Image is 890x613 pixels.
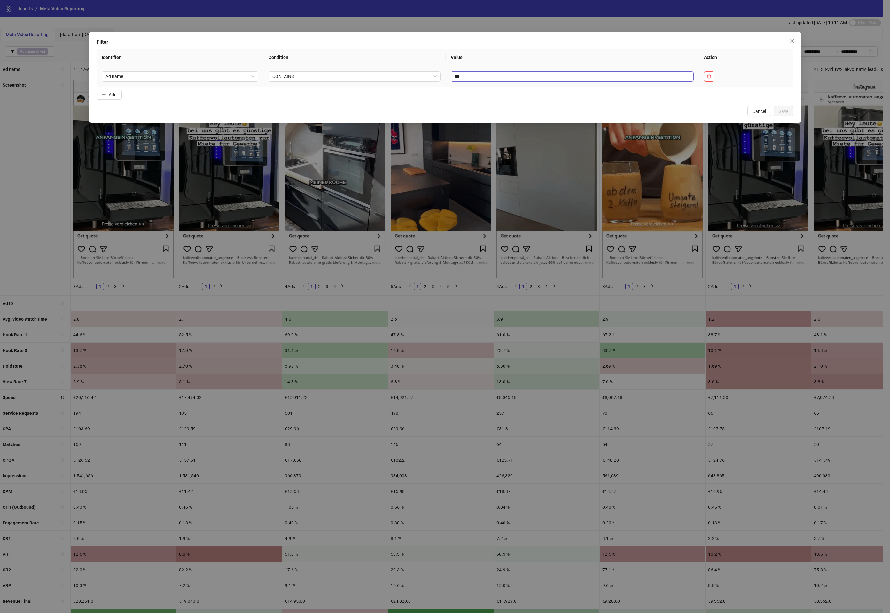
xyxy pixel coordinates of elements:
[97,49,263,66] th: Identifier
[109,92,117,97] span: Add
[263,49,446,66] th: Condition
[272,72,437,81] span: CONTAINS
[97,90,122,100] button: Add
[97,38,793,46] div: Filter
[699,49,793,66] th: Action
[707,74,711,79] span: delete
[753,109,766,114] span: Cancel
[790,38,795,43] span: close
[774,106,793,116] button: Save
[787,36,797,46] button: Close
[747,106,771,116] button: Cancel
[102,92,106,97] span: plus
[105,72,254,81] span: Ad name
[446,49,699,66] th: Value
